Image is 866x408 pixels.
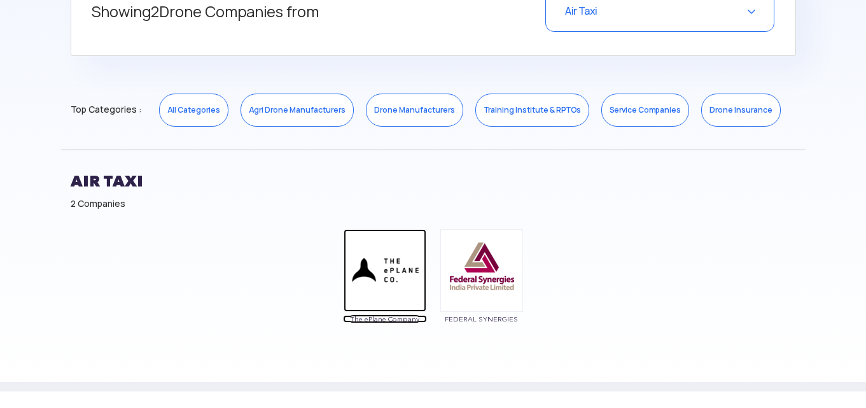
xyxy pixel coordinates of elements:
[440,229,523,312] img: ic_federalsynergies.png
[344,229,426,312] img: ic_theeplanecompany.png
[71,165,796,197] h2: Air Taxi
[565,4,597,18] span: Air Taxi
[701,94,781,127] a: Drone Insurance
[475,94,589,127] a: Training Institute & RPTOs
[343,264,427,323] a: The ePlane Company
[440,264,524,323] a: FEDERAL SYNERGIES
[159,94,228,127] a: All Categories
[440,315,524,323] span: FEDERAL SYNERGIES
[241,94,354,127] a: Agri Drone Manufacturers
[366,94,463,127] a: Drone Manufacturers
[343,315,427,323] span: The ePlane Company
[71,99,141,120] span: Top Categories :
[71,197,796,210] div: 2 Companies
[601,94,689,127] a: Service Companies
[151,2,159,22] span: 2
